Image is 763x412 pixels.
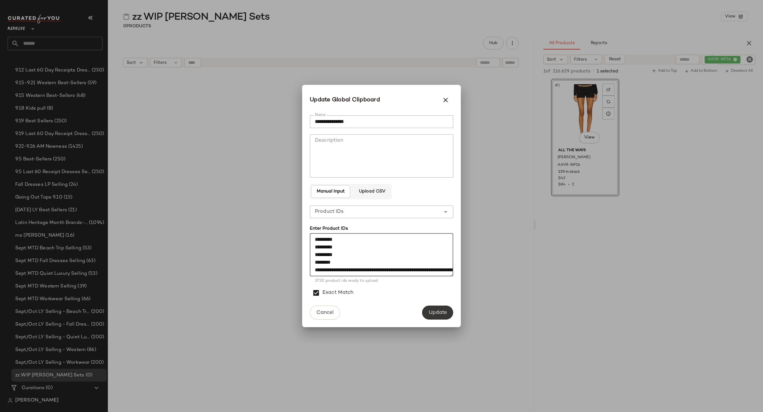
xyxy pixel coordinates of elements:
[358,189,385,194] span: Upload CSV
[322,284,354,302] label: Exact Match
[428,310,447,316] span: Update
[315,278,448,284] div: 3730 product ids ready to upload
[316,189,345,194] span: Manual Input
[310,225,453,232] div: Enter Product IDs
[316,310,334,316] span: Cancel
[422,306,453,320] button: Update
[311,185,350,198] button: Manual Input
[353,185,390,198] button: Upload CSV
[310,96,380,105] span: Update Global Clipboard
[310,306,340,320] button: Cancel
[315,208,344,216] span: Product IDs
